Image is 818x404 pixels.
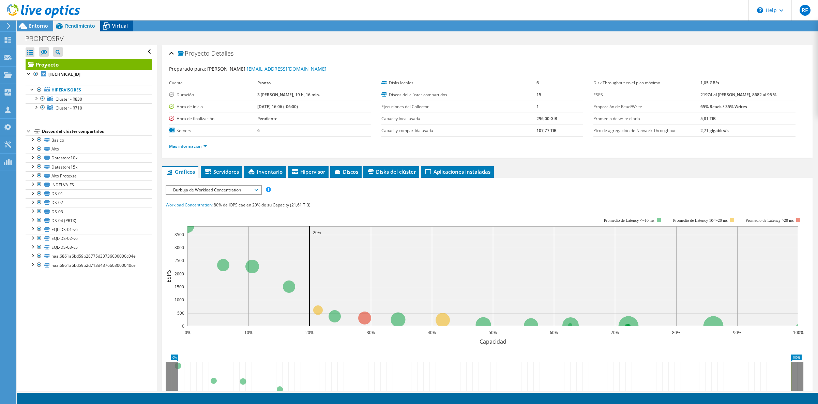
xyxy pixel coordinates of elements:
span: 80% de IOPS cae en 20% de su Capacity (21,61 TiB) [214,202,310,208]
span: Burbuja de Workload Concentration [170,186,257,194]
a: Datastore15k [26,162,152,171]
span: Disks del clúster [367,168,416,175]
b: 1,05 GB/s [700,80,719,86]
text: 20% [313,230,321,235]
a: EQL-DS-01-v6 [26,225,152,234]
a: DS-03 [26,207,152,216]
b: Pendiente [257,116,277,121]
text: 2500 [175,258,184,263]
text: 30% [367,330,375,335]
text: 0% [185,330,191,335]
text: 500 [177,310,184,316]
span: Entorno [29,23,48,29]
a: naa.6861a6bd59b2d713d4376603000040ce [26,261,152,270]
label: Promedio de write diaria [593,115,700,122]
label: Ejecuciones del Collector [381,103,537,110]
b: 21974 al [PERSON_NAME], 8682 al 95 % [700,92,776,98]
span: Cluster - R710 [56,105,82,111]
label: Pico de agregación de Network Throughput [593,127,700,134]
span: Hipervisor [291,168,325,175]
label: ESPS [593,91,700,98]
b: 296,00 GiB [536,116,557,121]
label: Servers [169,127,257,134]
h1: PRONTOSRV [22,35,74,42]
a: DS-04 (PRTX) [26,216,152,225]
label: Proporción de Read/Write [593,103,700,110]
text: 10% [244,330,253,335]
span: Gráficos [166,168,195,175]
a: [EMAIL_ADDRESS][DOMAIN_NAME] [247,66,327,72]
tspan: Promedio de Latency 10<=20 ms [673,218,728,223]
b: 65% Reads / 35% Writes [700,104,747,110]
a: INDELVA-FS [26,180,152,189]
b: Pronto [257,80,271,86]
span: Virtual [112,23,128,29]
span: Inventario [247,168,283,175]
a: naa.6861a6bd59b28775d33736030000c04e [26,252,152,261]
a: [TECHNICAL_ID] [26,70,152,79]
text: 80% [672,330,680,335]
b: [TECHNICAL_ID] [48,71,80,77]
a: Cluster - R830 [26,95,152,103]
text: 20% [305,330,314,335]
text: 0 [182,323,184,329]
span: Cluster - R830 [56,96,82,102]
b: 107,77 TiB [536,128,557,133]
b: 15 [536,92,541,98]
text: 70% [611,330,619,335]
svg: \n [757,7,763,13]
span: Detalles [211,49,233,57]
a: Cluster - R710 [26,103,152,112]
text: Promedio de Latency >20 ms [746,218,794,223]
span: RF [800,5,811,16]
b: 3 [PERSON_NAME], 19 h, 16 min. [257,92,320,98]
a: DS-01 [26,189,152,198]
text: 40% [428,330,436,335]
text: 1000 [175,297,184,303]
label: Capacity compartida usada [381,127,537,134]
a: EQL-DS-02-v6 [26,234,152,243]
b: 5,81 TiB [700,116,716,121]
span: Aplicaciones instaladas [424,168,490,175]
a: Proyecto [26,59,152,70]
text: 3500 [175,232,184,237]
span: Rendimiento [65,23,95,29]
label: Hora de inicio [169,103,257,110]
text: 50% [489,330,497,335]
b: 6 [257,128,260,133]
text: 60% [550,330,558,335]
span: Workload Concentration: [166,202,213,208]
a: DS-02 [26,198,152,207]
span: Proyecto [178,50,210,57]
a: Alto [26,145,152,154]
text: 90% [733,330,741,335]
label: Preparado para: [169,66,206,72]
label: Discos del clúster compartidos [381,91,537,98]
text: 3000 [175,245,184,250]
b: [DATE] 16:06 (-06:00) [257,104,298,110]
span: [PERSON_NAME], [207,66,327,72]
label: Disk Throughput en el pico máximo [593,80,700,86]
text: Capacidad [480,338,506,345]
label: Duración [169,91,257,98]
span: Servidores [204,168,239,175]
tspan: Promedio de Latency <=10 ms [604,218,655,223]
b: 6 [536,80,539,86]
b: 1 [536,104,539,110]
label: Cuenta [169,80,257,86]
text: 100% [793,330,804,335]
a: Alto Protexsa [26,171,152,180]
text: ESPS [165,270,172,283]
a: Datastore10k [26,154,152,162]
text: 2000 [175,271,184,277]
text: 1500 [175,284,184,290]
a: Hipervisores [26,86,152,95]
label: Hora de finalización [169,115,257,122]
a: Más información [169,143,207,149]
label: Disks locales [381,80,537,86]
label: Capacity local usada [381,115,537,122]
a: EQL-DS-03-v5 [26,243,152,252]
b: 2,71 gigabits/s [700,128,729,133]
div: Discos del clúster compartidos [42,127,152,135]
span: Discos [334,168,358,175]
